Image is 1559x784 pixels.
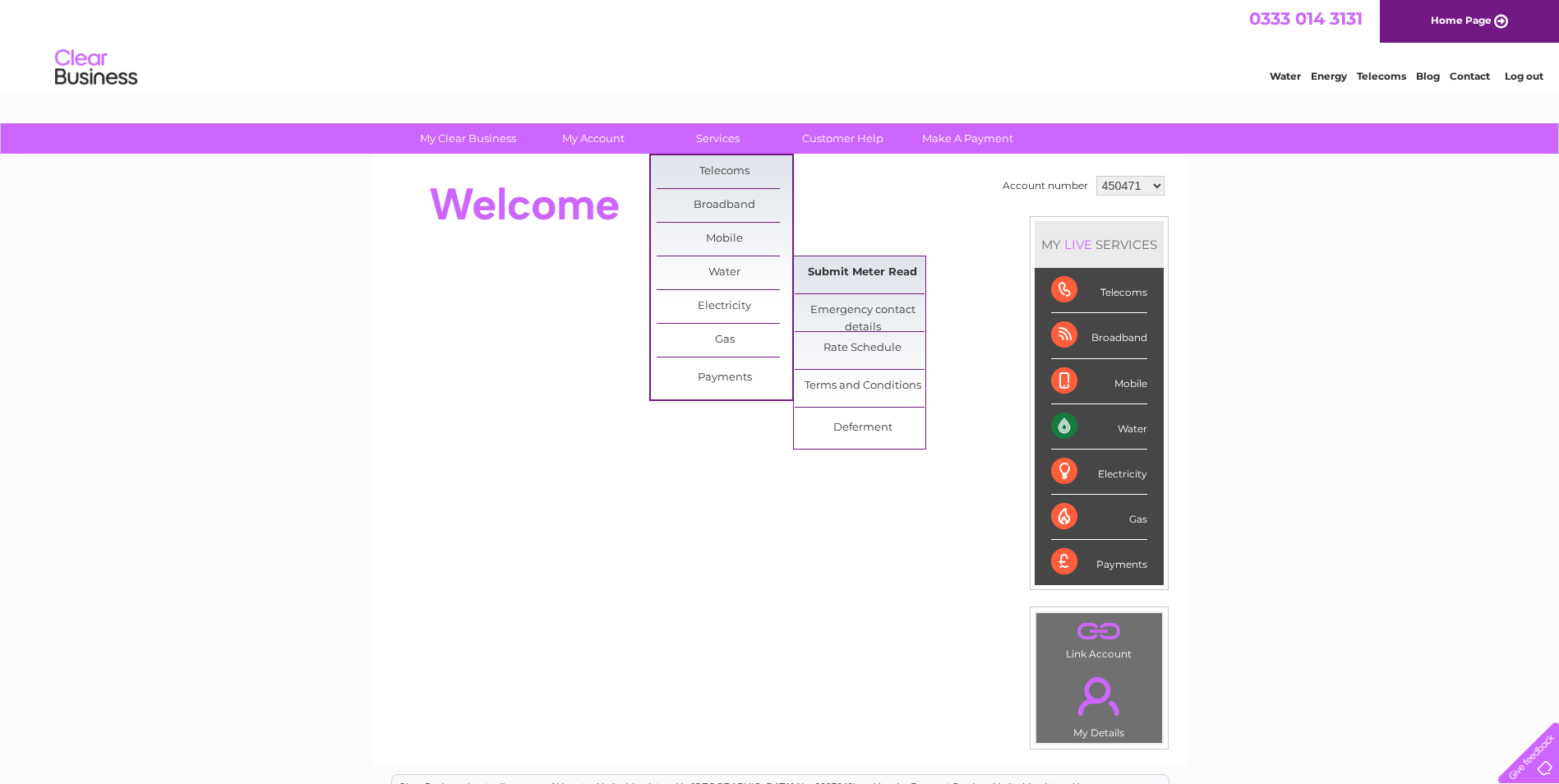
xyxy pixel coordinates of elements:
[1051,495,1147,540] div: Gas
[1051,359,1147,404] div: Mobile
[1051,313,1147,358] div: Broadband
[1249,8,1363,29] a: 0333 014 3131
[1051,404,1147,450] div: Water
[1040,667,1158,725] a: .
[999,172,1092,200] td: Account number
[1051,268,1147,313] div: Telecoms
[1035,663,1163,744] td: My Details
[1035,612,1163,664] td: Link Account
[795,332,930,365] a: Rate Schedule
[1040,617,1158,646] a: .
[657,324,792,357] a: Gas
[1270,70,1301,82] a: Water
[1450,70,1490,82] a: Contact
[657,362,792,394] a: Payments
[1357,70,1406,82] a: Telecoms
[400,123,536,154] a: My Clear Business
[1051,450,1147,495] div: Electricity
[657,189,792,222] a: Broadband
[54,43,138,93] img: logo.png
[795,370,930,403] a: Terms and Conditions
[1505,70,1543,82] a: Log out
[657,155,792,188] a: Telecoms
[795,294,930,327] a: Emergency contact details
[525,123,661,154] a: My Account
[900,123,1035,154] a: Make A Payment
[1416,70,1440,82] a: Blog
[657,256,792,289] a: Water
[795,256,930,289] a: Submit Meter Read
[1061,237,1095,252] div: LIVE
[1035,221,1164,268] div: MY SERVICES
[795,412,930,445] a: Deferment
[650,123,786,154] a: Services
[657,223,792,256] a: Mobile
[657,290,792,323] a: Electricity
[775,123,911,154] a: Customer Help
[1051,540,1147,584] div: Payments
[392,9,1169,80] div: Clear Business is a trading name of Verastar Limited (registered in [GEOGRAPHIC_DATA] No. 3667643...
[1311,70,1347,82] a: Energy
